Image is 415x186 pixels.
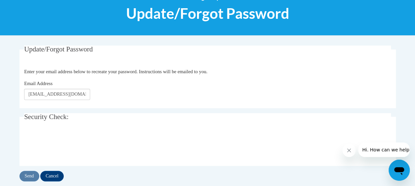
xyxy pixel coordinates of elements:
[126,5,289,22] span: Update/Forgot Password
[342,144,356,157] iframe: Close message
[24,132,124,158] iframe: reCAPTCHA
[24,69,207,74] span: Enter your email address below to recreate your password. Instructions will be emailed to you.
[24,113,69,121] span: Security Check:
[40,171,64,181] input: Cancel
[389,160,410,181] iframe: Button to launch messaging window
[358,142,410,157] iframe: Message from company
[4,5,53,10] span: Hi. How can we help?
[24,45,93,53] span: Update/Forgot Password
[24,89,90,100] input: Email
[24,81,52,86] span: Email Address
